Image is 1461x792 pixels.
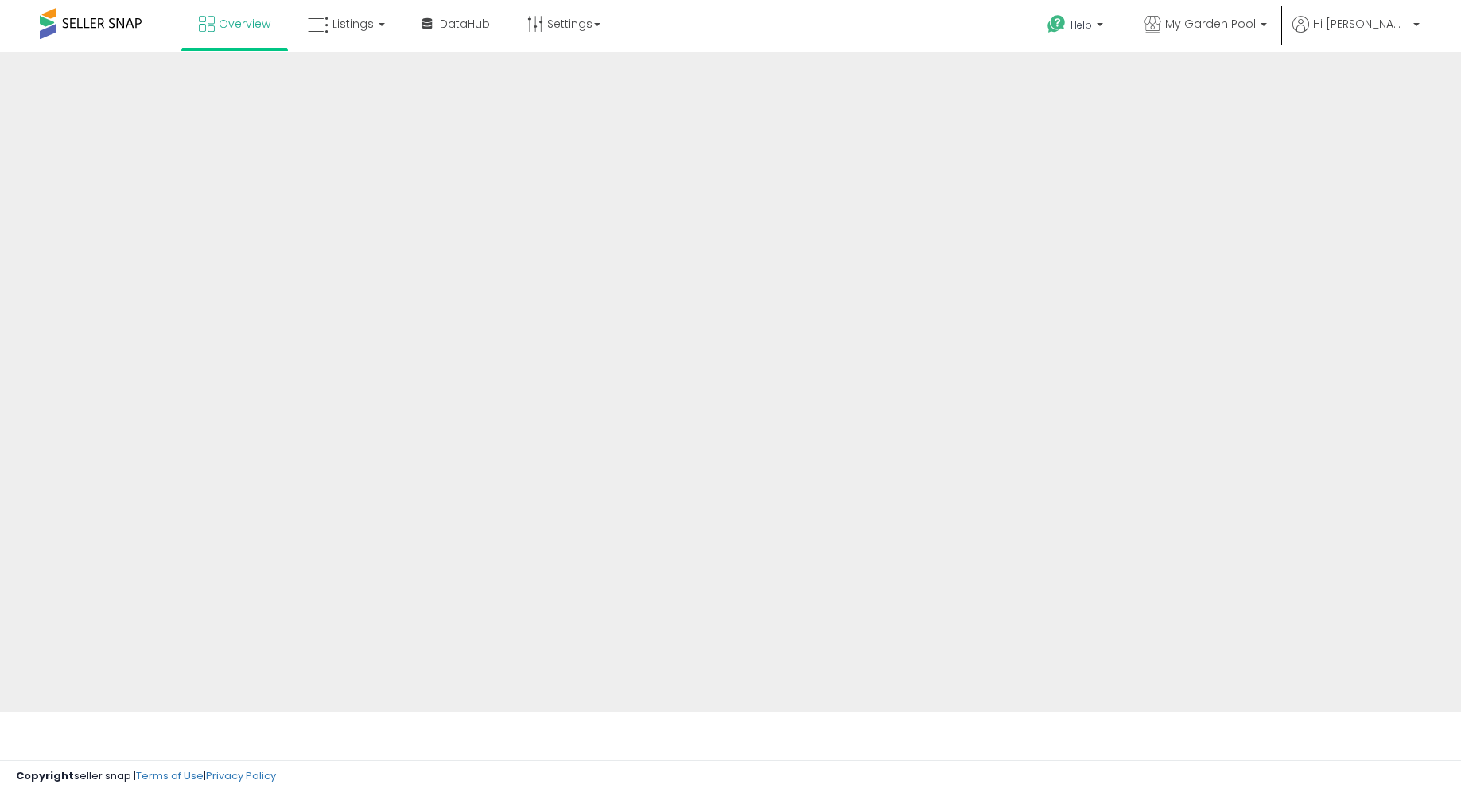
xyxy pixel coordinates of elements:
[1035,2,1119,52] a: Help
[440,16,490,32] span: DataHub
[1292,16,1420,52] a: Hi [PERSON_NAME]
[332,16,374,32] span: Listings
[219,16,270,32] span: Overview
[1165,16,1256,32] span: My Garden Pool
[1070,18,1092,32] span: Help
[1047,14,1067,34] i: Get Help
[1313,16,1409,32] span: Hi [PERSON_NAME]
